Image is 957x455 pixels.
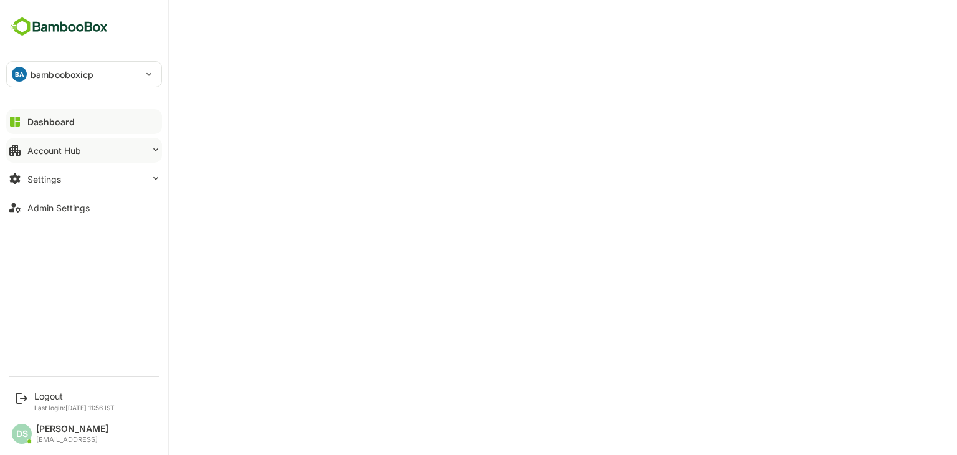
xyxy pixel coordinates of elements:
[36,436,108,444] div: [EMAIL_ADDRESS]
[7,62,161,87] div: BAbambooboxicp
[6,138,162,163] button: Account Hub
[6,109,162,134] button: Dashboard
[34,391,115,401] div: Logout
[6,195,162,220] button: Admin Settings
[31,68,94,81] p: bambooboxicp
[6,166,162,191] button: Settings
[12,424,32,444] div: DS
[12,67,27,82] div: BA
[34,404,115,411] p: Last login: [DATE] 11:56 IST
[6,15,112,39] img: BambooboxFullLogoMark.5f36c76dfaba33ec1ec1367b70bb1252.svg
[27,174,61,184] div: Settings
[36,424,108,434] div: [PERSON_NAME]
[27,145,81,156] div: Account Hub
[27,117,75,127] div: Dashboard
[27,203,90,213] div: Admin Settings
